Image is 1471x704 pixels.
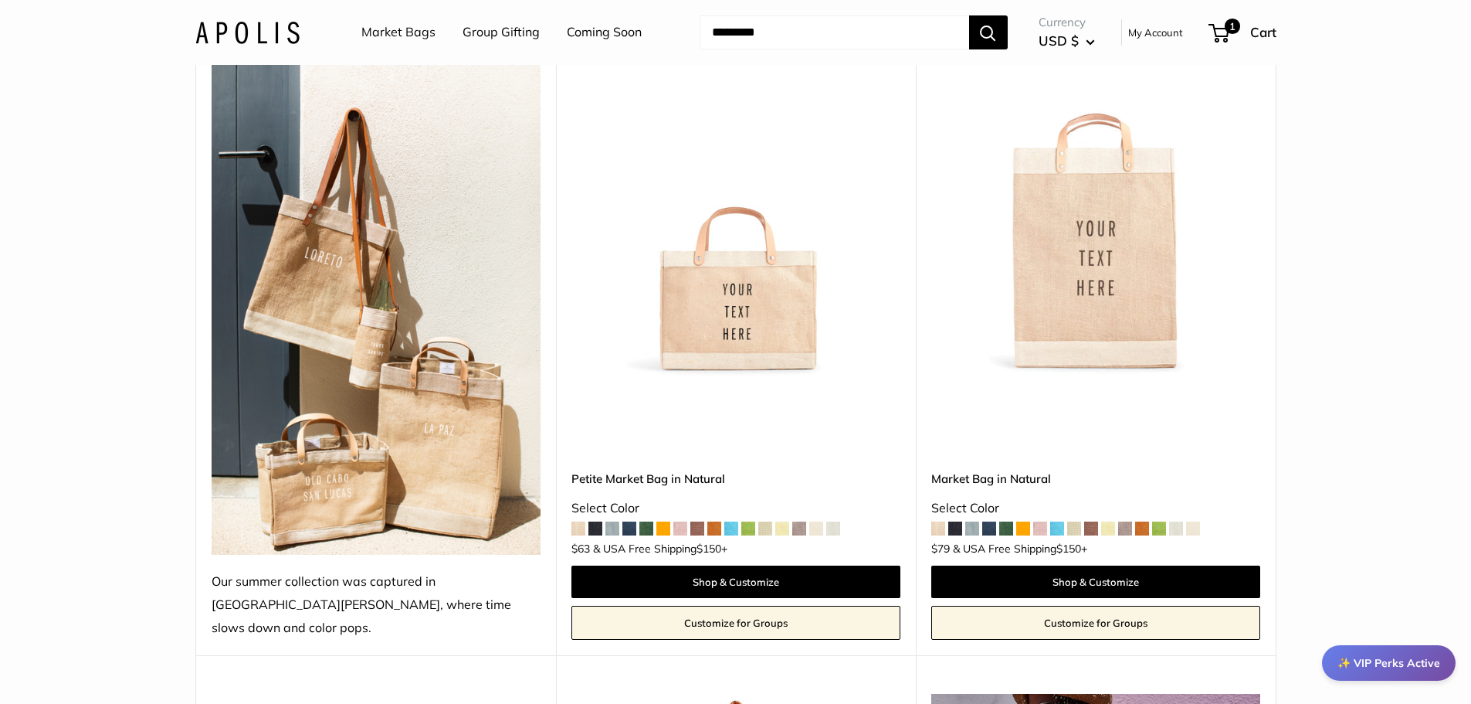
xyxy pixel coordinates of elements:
[931,542,950,556] span: $79
[571,542,590,556] span: $63
[931,48,1260,377] img: Market Bag in Natural
[195,21,300,43] img: Apolis
[1039,12,1095,33] span: Currency
[361,21,436,44] a: Market Bags
[463,21,540,44] a: Group Gifting
[1210,20,1276,45] a: 1 Cart
[593,543,727,554] span: & USA Free Shipping +
[571,48,900,377] a: Petite Market Bag in Naturaldescription_Effortless style that elevates every moment
[571,470,900,488] a: Petite Market Bag in Natural
[1322,645,1456,681] div: ✨ VIP Perks Active
[931,566,1260,598] a: Shop & Customize
[571,566,900,598] a: Shop & Customize
[1224,19,1239,34] span: 1
[1250,24,1276,40] span: Cart
[953,543,1087,554] span: & USA Free Shipping +
[931,606,1260,640] a: Customize for Groups
[697,542,721,556] span: $150
[931,48,1260,377] a: Market Bag in NaturalMarket Bag in Natural
[1039,32,1079,49] span: USD $
[700,15,969,49] input: Search...
[931,497,1260,520] div: Select Color
[1056,542,1081,556] span: $150
[567,21,642,44] a: Coming Soon
[1039,29,1095,53] button: USD $
[571,606,900,640] a: Customize for Groups
[1128,23,1183,42] a: My Account
[571,497,900,520] div: Select Color
[212,48,541,555] img: Our summer collection was captured in Todos Santos, where time slows down and color pops.
[931,470,1260,488] a: Market Bag in Natural
[571,48,900,377] img: Petite Market Bag in Natural
[212,570,541,640] div: Our summer collection was captured in [GEOGRAPHIC_DATA][PERSON_NAME], where time slows down and c...
[969,15,1008,49] button: Search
